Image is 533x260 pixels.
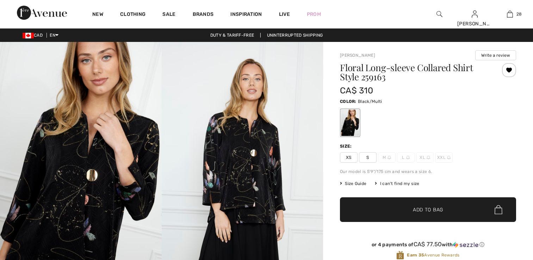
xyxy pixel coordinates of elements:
a: 28 [492,10,527,18]
img: My Info [472,10,478,18]
span: Black/Multi [358,99,382,104]
a: Sign In [472,11,478,17]
div: Size: [340,143,353,149]
span: XXL [435,152,453,163]
img: ring-m.svg [447,156,451,159]
a: Clothing [120,11,145,19]
a: [PERSON_NAME] [340,53,375,58]
a: Sale [162,11,175,19]
h1: Floral Long-sleeve Collared Shirt Style 259163 [340,63,487,81]
img: ring-m.svg [427,156,430,159]
span: CA$ 310 [340,86,373,95]
span: Avenue Rewards [407,252,459,258]
span: 28 [516,11,522,17]
button: Add to Bag [340,197,516,222]
img: ring-m.svg [406,156,410,159]
span: L [397,152,415,163]
img: 1ère Avenue [17,6,67,20]
div: Black/Multi [341,110,359,136]
img: Sezzle [453,242,478,248]
img: Avenue Rewards [396,250,404,260]
span: XS [340,152,358,163]
img: Canadian Dollar [23,33,34,38]
a: Live [279,11,290,18]
button: Write a review [475,50,516,60]
img: My Bag [507,10,513,18]
img: search the website [436,10,442,18]
img: ring-m.svg [388,156,391,159]
div: I can't find my size [375,180,419,187]
strong: Earn 35 [407,253,424,258]
img: Bag.svg [495,205,502,214]
span: EN [50,33,58,38]
span: Color: [340,99,357,104]
div: or 4 payments ofCA$ 77.50withSezzle Click to learn more about Sezzle [340,241,516,250]
span: CA$ 77.50 [414,241,442,248]
a: Brands [193,11,214,19]
span: Add to Bag [413,206,443,213]
span: S [359,152,377,163]
span: Inspiration [230,11,262,19]
div: [PERSON_NAME] [457,20,492,27]
a: New [92,11,103,19]
a: Prom [307,11,321,18]
div: Our model is 5'9"/175 cm and wears a size 6. [340,168,516,175]
div: or 4 payments of with [340,241,516,248]
span: CAD [23,33,45,38]
span: Size Guide [340,180,366,187]
span: M [378,152,396,163]
span: XL [416,152,434,163]
iframe: Opens a widget where you can find more information [488,207,526,225]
